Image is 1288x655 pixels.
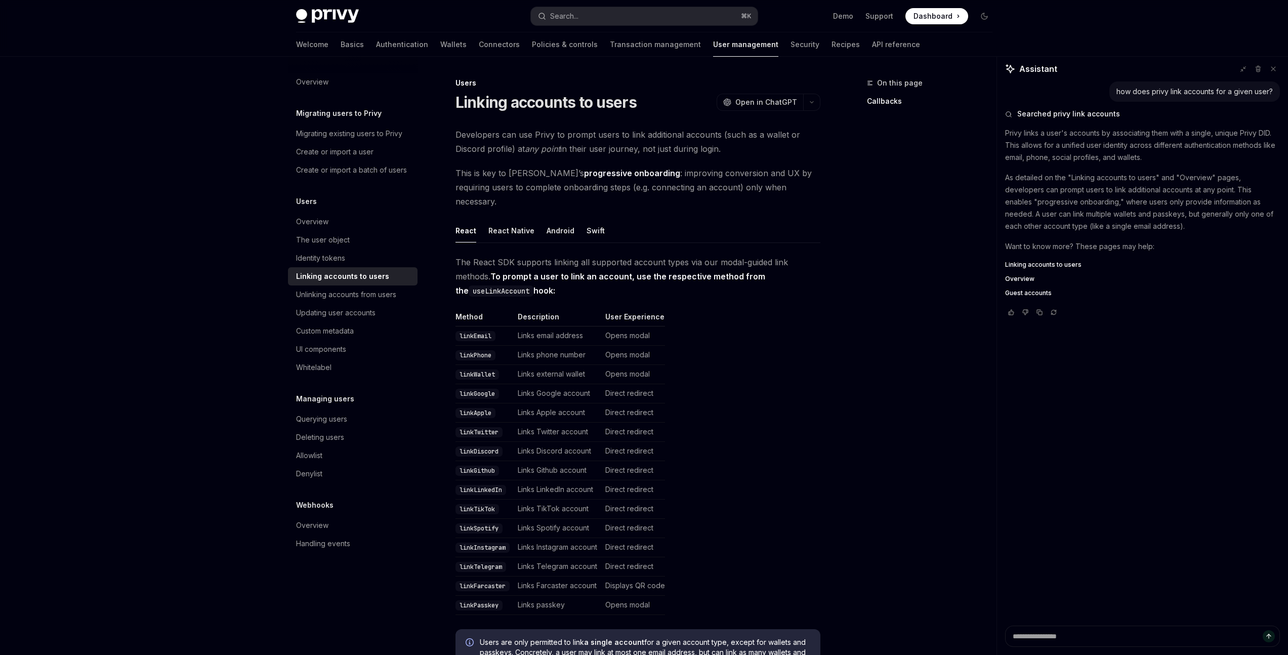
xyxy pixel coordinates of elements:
button: Copy chat response [1033,307,1046,317]
td: Direct redirect [601,480,665,500]
h1: Linking accounts to users [455,93,637,111]
div: The user object [296,234,350,246]
h5: Managing users [296,393,354,405]
button: Reload last chat [1048,307,1060,317]
em: any point [525,144,560,154]
td: Links LinkedIn account [514,480,601,500]
div: Overview [296,216,328,228]
td: Displays QR code [601,577,665,596]
td: Direct redirect [601,384,665,403]
code: linkWallet [455,370,499,380]
td: Links email address [514,326,601,346]
span: Linking accounts to users [1005,261,1082,269]
code: linkApple [455,408,495,418]
button: Open in ChatGPT [717,94,803,111]
img: dark logo [296,9,359,23]
code: linkDiscord [455,446,503,457]
textarea: Ask a question... [1005,626,1280,647]
td: Links Discord account [514,442,601,461]
td: Opens modal [601,326,665,346]
a: Dashboard [905,8,968,24]
span: Searched privy link accounts [1017,109,1120,119]
div: Custom metadata [296,325,354,337]
a: UI components [288,340,418,358]
button: Searched privy link accounts [1005,109,1280,119]
button: Send message [1263,630,1275,642]
td: Direct redirect [601,538,665,557]
div: Migrating existing users to Privy [296,128,402,140]
a: Transaction management [610,32,701,57]
p: As detailed on the "Linking accounts to users" and "Overview" pages, developers can prompt users ... [1005,172,1280,232]
span: Assistant [1019,63,1057,75]
td: Opens modal [601,346,665,365]
code: linkLinkedIn [455,485,506,495]
th: User Experience [601,312,665,326]
code: linkEmail [455,331,495,341]
td: Links external wallet [514,365,601,384]
a: Updating user accounts [288,304,418,322]
a: User management [713,32,778,57]
code: linkTikTok [455,504,499,514]
strong: To prompt a user to link an account, use the respective method from the hook: [455,271,765,296]
a: Guest accounts [1005,289,1280,297]
th: Description [514,312,601,326]
p: Want to know more? These pages may help: [1005,240,1280,253]
div: Updating user accounts [296,307,376,319]
a: Linking accounts to users [288,267,418,285]
a: Connectors [479,32,520,57]
td: Links Spotify account [514,519,601,538]
td: Opens modal [601,365,665,384]
div: Identity tokens [296,252,345,264]
code: linkSpotify [455,523,503,534]
a: Create or import a batch of users [288,161,418,179]
p: Privy links a user's accounts by associating them with a single, unique Privy DID. This allows fo... [1005,127,1280,163]
div: Users [455,78,820,88]
div: UI components [296,343,346,355]
h5: Migrating users to Privy [296,107,382,119]
span: The React SDK supports linking all supported account types via our modal-guided link methods. [455,255,820,298]
a: Security [791,32,819,57]
a: The user object [288,231,418,249]
a: Migrating existing users to Privy [288,125,418,143]
span: Dashboard [913,11,952,21]
td: Links Twitter account [514,423,601,442]
a: Wallets [440,32,467,57]
span: On this page [877,77,923,89]
h5: Users [296,195,317,208]
div: Querying users [296,413,347,425]
a: Support [865,11,893,21]
td: Links Instagram account [514,538,601,557]
button: Open search [531,7,758,25]
a: Create or import a user [288,143,418,161]
div: Whitelabel [296,361,331,374]
code: linkPasskey [455,600,503,610]
div: Linking accounts to users [296,270,389,282]
span: Developers can use Privy to prompt users to link additional accounts (such as a wallet or Discord... [455,128,820,156]
td: Direct redirect [601,423,665,442]
div: Unlinking accounts from users [296,289,396,301]
button: Vote that response was not good [1019,307,1031,317]
code: linkTelegram [455,562,506,572]
a: Custom metadata [288,322,418,340]
td: Direct redirect [601,500,665,519]
span: Guest accounts [1005,289,1052,297]
td: Links Apple account [514,403,601,423]
td: Links phone number [514,346,601,365]
code: linkGithub [455,466,499,476]
div: Swift [587,219,605,242]
a: Recipes [832,32,860,57]
h5: Webhooks [296,499,334,511]
a: Linking accounts to users [1005,261,1280,269]
a: API reference [872,32,920,57]
td: Direct redirect [601,461,665,480]
td: Opens modal [601,596,665,615]
td: Direct redirect [601,442,665,461]
a: Deleting users [288,428,418,446]
td: Direct redirect [601,403,665,423]
a: Welcome [296,32,328,57]
a: Policies & controls [532,32,598,57]
a: Overview [288,73,418,91]
div: Allowlist [296,449,322,462]
div: React [455,219,476,242]
div: Create or import a user [296,146,373,158]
